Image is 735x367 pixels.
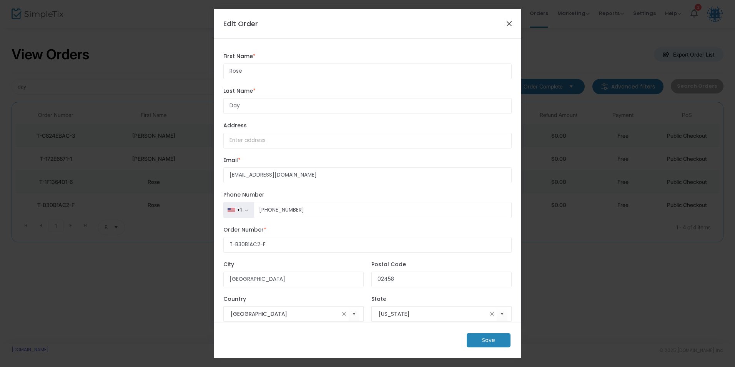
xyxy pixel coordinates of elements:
input: City [223,272,364,287]
label: Email [223,156,512,164]
input: Phone Number [254,202,512,218]
span: clear [487,309,497,319]
input: Enter Order Number [223,237,512,253]
label: Phone Number [223,191,512,199]
input: Enter last name [223,98,512,114]
input: Select Country [231,310,339,318]
input: Select State [379,310,487,318]
button: +1 [223,202,254,218]
label: First Name [223,52,512,60]
label: State [371,295,512,303]
input: Enter address [223,133,512,148]
label: City [223,260,364,269]
label: Postal Code [371,260,512,269]
label: Address [223,122,512,130]
div: +1 [237,207,242,213]
button: Select [497,306,507,322]
button: Select [349,306,359,322]
h4: Edit Order [223,18,258,29]
input: Postal Code [371,272,512,287]
button: Close [504,18,514,28]
m-button: Save [467,333,511,347]
label: Country [223,295,364,303]
label: Order Number [223,226,512,234]
label: Last Name [223,87,512,95]
input: Enter first name [223,63,512,79]
input: Enter email [223,167,512,183]
span: clear [339,309,349,319]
